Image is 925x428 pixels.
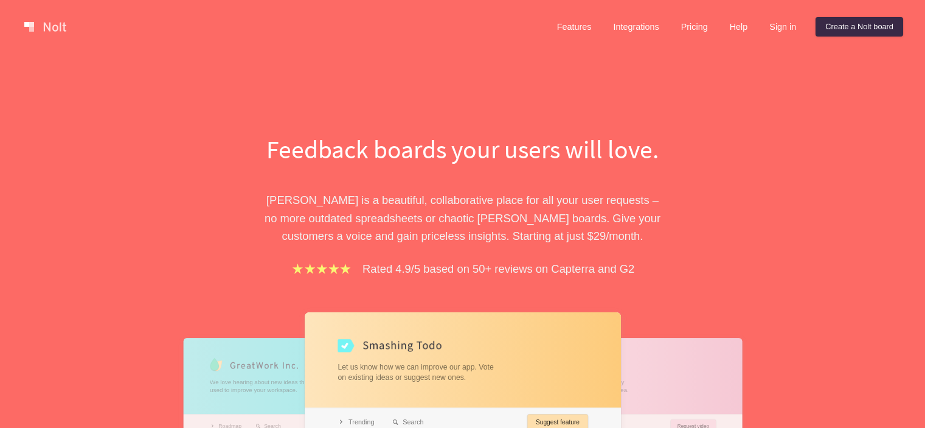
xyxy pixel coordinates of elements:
a: Pricing [671,17,718,37]
a: Sign in [760,17,806,37]
a: Integrations [603,17,668,37]
a: Features [547,17,601,37]
img: stars.b067e34983.png [291,262,353,276]
p: [PERSON_NAME] is a beautiful, collaborative place for all your user requests – no more outdated s... [253,191,673,245]
h1: Feedback boards your users will love. [253,132,673,167]
p: Rated 4.9/5 based on 50+ reviews on Capterra and G2 [362,260,634,278]
a: Create a Nolt board [816,17,903,37]
a: Help [720,17,758,37]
